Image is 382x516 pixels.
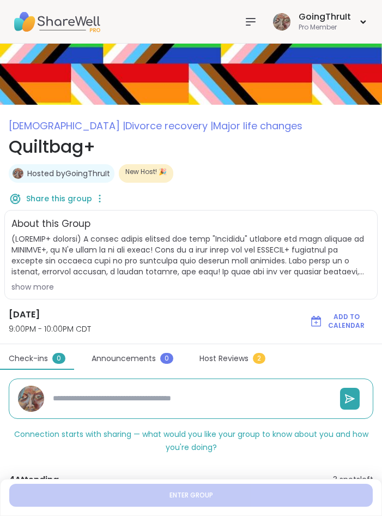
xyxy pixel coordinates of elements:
[14,429,368,453] span: Connection starts with sharing — what would you like your group to know about you and how you're ...
[9,134,373,160] h1: Quiltbag+
[9,323,287,335] span: 9:00PM - 10:00PM CDT
[27,168,110,179] a: Hosted byGoingThruIt
[253,353,265,364] span: 2
[11,217,90,231] h2: About this Group
[169,491,213,500] span: Enter group
[92,353,156,364] span: Announcements
[213,119,302,133] span: Major life changes
[125,119,213,133] span: Divorce recovery |
[304,310,373,333] button: Add to Calendar
[13,3,100,41] img: ShareWell Nav Logo
[9,119,125,133] span: [DEMOGRAPHIC_DATA] |
[325,313,368,330] span: Add to Calendar
[160,353,173,364] span: 0
[18,386,44,412] img: GoingThruIt
[9,192,22,205] img: ShareWell Logomark
[11,281,371,292] div: show more
[26,193,92,204] span: Share this group
[9,187,92,210] button: Share this group
[11,233,371,277] span: (LOREMIP+ dolorsi) A consec adipis elitsed doe temp "Incididu" utlabore etd magn aliquae ad MINIM...
[9,308,287,321] h3: [DATE]
[9,484,373,507] button: Enter group
[9,353,48,364] span: Check-ins
[333,474,373,485] span: 3 spots left
[299,23,351,32] div: Pro Member
[9,473,59,487] span: 4 Attending
[299,11,351,23] div: GoingThruIt
[13,168,23,179] img: GoingThruIt
[119,164,173,183] div: New Host! 🎉
[310,315,323,328] img: ShareWell Logomark
[199,353,248,364] span: Host Reviews
[273,13,290,31] img: GoingThruIt
[52,353,65,364] span: 0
